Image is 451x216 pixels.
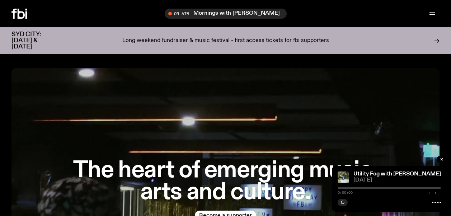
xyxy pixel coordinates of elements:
[165,9,287,19] button: On AirMornings with [PERSON_NAME] // GLASS ANIMALS & [GEOGRAPHIC_DATA]
[353,178,441,183] span: [DATE]
[426,191,441,194] span: -:--:--
[11,32,57,50] h3: SYD CITY: [DATE] & [DATE]
[338,172,349,183] img: Cover of Corps Citoyen album Barrani
[122,38,329,44] p: Long weekend fundraiser & music festival - first access tickets for fbi supporters
[353,171,441,177] a: Utility Fog with [PERSON_NAME]
[338,191,353,194] span: 0:00:00
[65,160,386,203] h1: The heart of emerging music, arts and culture.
